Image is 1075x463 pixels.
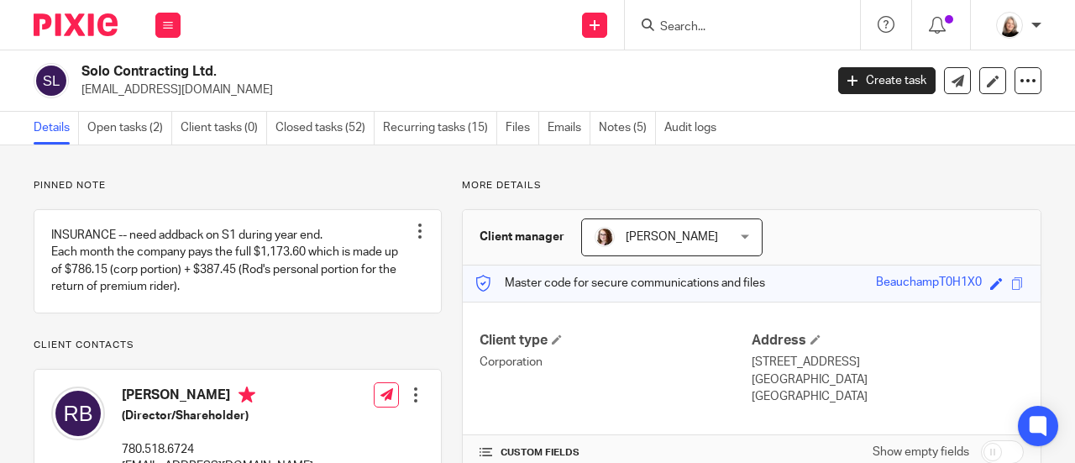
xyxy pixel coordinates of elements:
label: Show empty fields [873,444,969,460]
a: Open tasks (2) [87,112,172,145]
a: Files [506,112,539,145]
p: Master code for secure communications and files [475,275,765,292]
p: Client contacts [34,339,442,352]
img: Kelsey%20Website-compressed%20Resized.jpg [595,227,615,247]
span: [PERSON_NAME] [626,231,718,243]
div: BeauchampT0H1X0 [876,274,982,293]
p: [STREET_ADDRESS] [752,354,1024,371]
a: Notes (5) [599,112,656,145]
a: Emails [548,112,590,145]
p: More details [462,179,1041,192]
p: Pinned note [34,179,442,192]
a: Closed tasks (52) [275,112,375,145]
h4: CUSTOM FIELDS [480,446,752,460]
p: [GEOGRAPHIC_DATA] [752,371,1024,388]
input: Search [658,20,810,35]
img: Pixie [34,13,118,36]
h4: [PERSON_NAME] [122,387,313,408]
a: Details [34,112,79,145]
i: Primary [239,387,255,403]
img: Screenshot%202023-11-02%20134555.png [996,12,1023,39]
p: [GEOGRAPHIC_DATA] [752,388,1024,405]
img: svg%3E [51,387,105,440]
a: Client tasks (0) [181,112,267,145]
h4: Address [752,332,1024,350]
a: Audit logs [664,112,725,145]
h3: Client manager [480,229,564,245]
p: [EMAIL_ADDRESS][DOMAIN_NAME] [81,82,813,98]
p: Corporation [480,354,752,371]
h5: (Director/Shareholder) [122,408,313,424]
a: Create task [838,67,936,94]
a: Recurring tasks (15) [383,112,497,145]
h2: Solo Contracting Ltd. [81,63,667,81]
h4: Client type [480,332,752,350]
p: 780.518.6724 [122,441,313,458]
img: svg%3E [34,63,69,98]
